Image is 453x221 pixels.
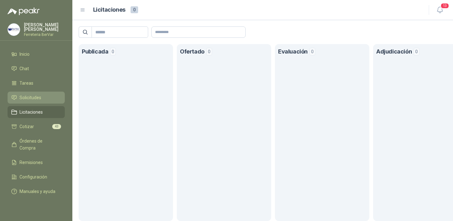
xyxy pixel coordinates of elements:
[8,63,65,75] a: Chat
[20,159,43,166] span: Remisiones
[8,106,65,118] a: Licitaciones
[20,173,47,180] span: Configuración
[93,5,126,14] h1: Licitaciones
[8,121,65,133] a: Cotizar43
[52,124,61,129] span: 43
[8,185,65,197] a: Manuales y ayuda
[20,80,33,87] span: Tareas
[180,47,204,56] h1: Ofertado
[24,23,65,31] p: [PERSON_NAME] [PERSON_NAME]
[20,138,59,151] span: Órdenes de Compra
[8,48,65,60] a: Inicio
[20,94,41,101] span: Solicitudes
[440,3,449,9] span: 13
[20,65,29,72] span: Chat
[82,47,108,56] h1: Publicada
[8,156,65,168] a: Remisiones
[376,47,412,56] h1: Adjudicación
[20,123,34,130] span: Cotizar
[24,33,65,37] p: Ferreteria BerVar
[8,77,65,89] a: Tareas
[434,4,445,16] button: 13
[20,188,55,195] span: Manuales y ayuda
[278,47,308,56] h1: Evaluación
[206,48,212,55] span: 0
[414,48,419,55] span: 0
[310,48,315,55] span: 0
[8,171,65,183] a: Configuración
[110,48,116,55] span: 0
[20,109,43,116] span: Licitaciones
[20,51,30,58] span: Inicio
[8,8,40,15] img: Logo peakr
[131,6,138,13] span: 0
[8,24,20,36] img: Company Logo
[8,135,65,154] a: Órdenes de Compra
[8,92,65,104] a: Solicitudes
